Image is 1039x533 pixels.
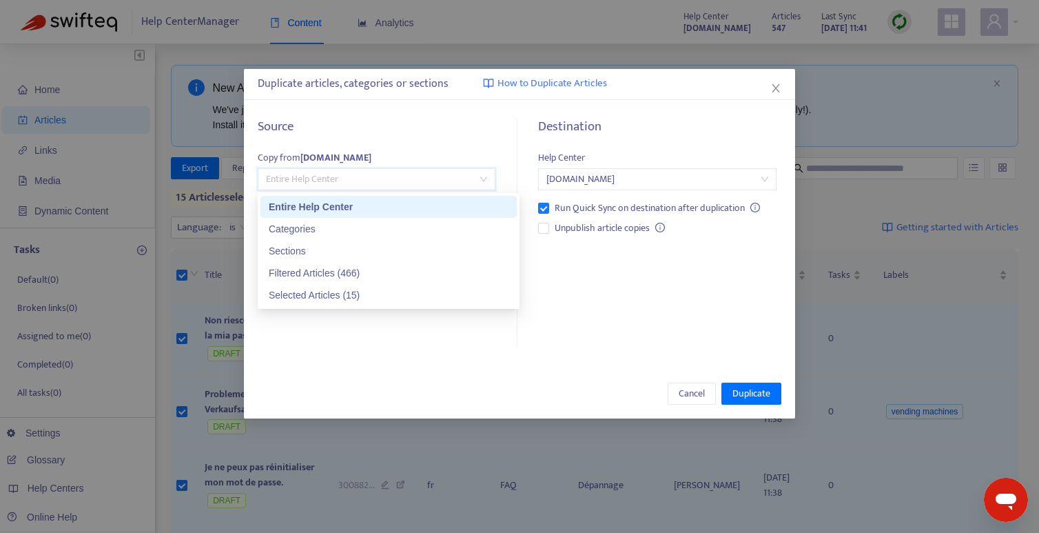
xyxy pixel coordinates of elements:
span: info-circle [655,223,665,232]
div: Selected Articles (15) [269,288,508,303]
div: Sections [269,243,508,259]
span: Cancel [679,386,705,401]
span: Copy from [258,150,371,165]
div: Entire Help Center [269,199,508,214]
button: Duplicate [721,383,781,405]
span: Entire Help Center [266,169,487,190]
span: close [770,83,781,94]
div: Categories [260,218,517,240]
span: info-circle [750,203,760,212]
h5: Source [258,119,495,135]
span: Run Quick Sync on destination after duplication [549,201,750,216]
button: Close [768,81,783,96]
span: Help Center [538,150,585,165]
div: Duplicate articles, categories or sections [258,76,781,92]
a: How to Duplicate Articles [483,76,607,92]
strong: [DOMAIN_NAME] [300,150,371,165]
span: simlocal.zendesk.com [546,169,768,190]
div: Filtered Articles (466) [269,265,508,281]
button: Cancel [668,383,716,405]
div: Sections [260,240,517,262]
img: image-link [483,78,494,89]
span: Unpublish article copies [549,221,655,236]
h5: Destination [538,119,776,135]
iframe: Button to launch messaging window [984,478,1028,522]
span: How to Duplicate Articles [497,76,607,92]
div: Entire Help Center [260,196,517,218]
div: Categories [269,221,508,237]
span: Duplicate [732,386,770,401]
